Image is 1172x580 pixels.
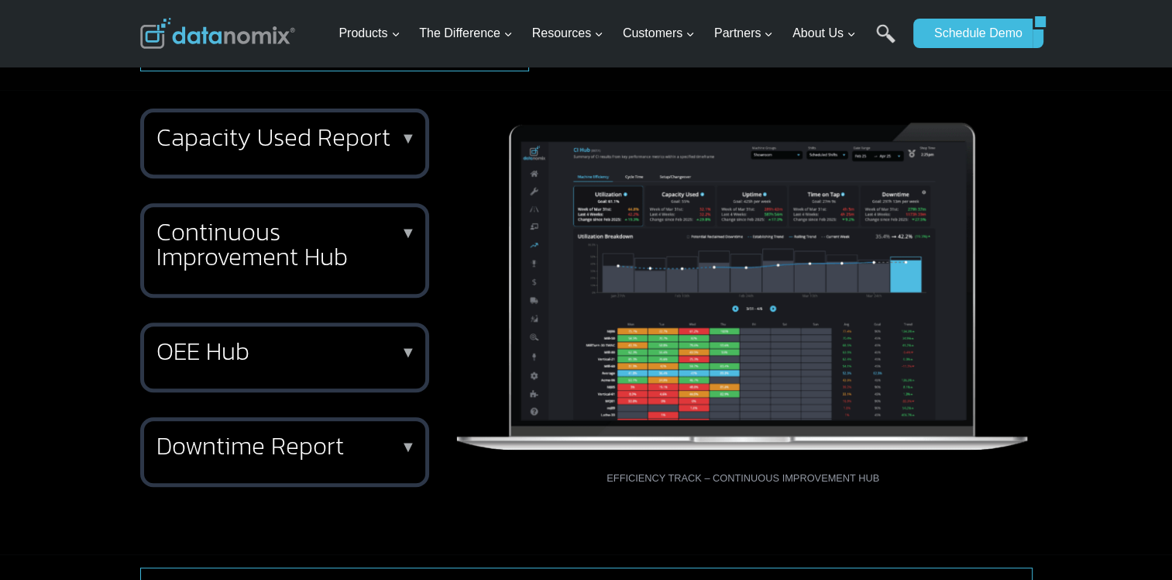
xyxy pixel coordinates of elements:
[156,125,407,150] h2: Capacity Used Report
[532,23,603,43] span: Resources
[792,23,856,43] span: About Us
[714,23,773,43] span: Partners
[400,227,416,238] p: ▼
[339,23,400,43] span: Products
[349,1,398,15] span: Last Name
[332,9,906,59] nav: Primary Navigation
[156,339,407,364] h2: OEE Hub
[140,18,295,49] img: Datanomix
[349,64,418,78] span: Phone number
[623,23,695,43] span: Customers
[400,133,416,143] p: ▼
[211,346,261,357] a: Privacy Policy
[400,441,416,452] p: ▼
[174,346,197,357] a: Terms
[913,19,1033,48] a: Schedule Demo
[1095,506,1172,580] iframe: Chat Widget
[349,192,408,205] span: State/Region
[156,433,407,458] h2: Downtime Report
[400,347,416,357] p: ▼
[419,23,513,43] span: The Difference
[156,219,407,269] h2: Continuous Improvement Hub
[454,454,1033,486] figcaption: EFFICIENCY TRACK – CONTINUOUS IMPROVEMENT HUB
[876,24,895,59] a: Search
